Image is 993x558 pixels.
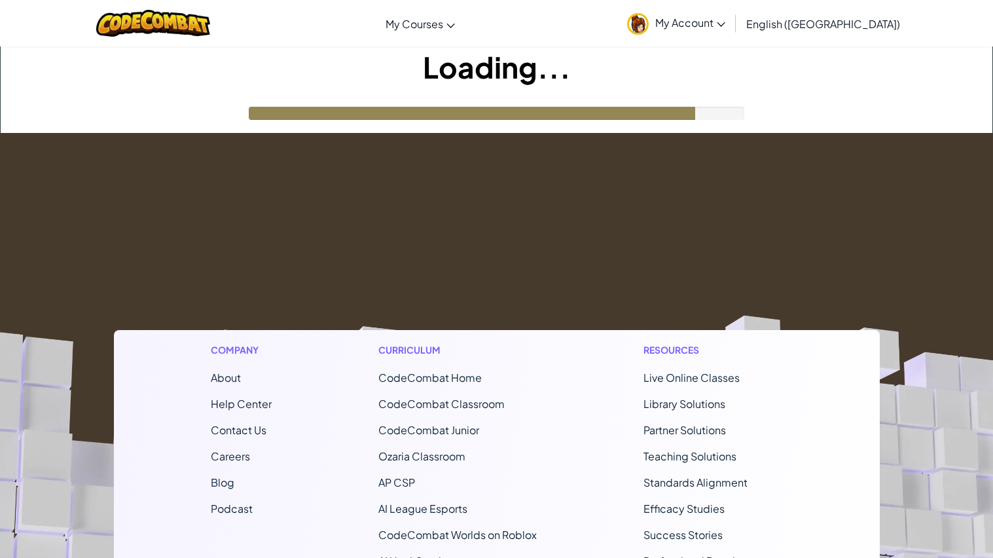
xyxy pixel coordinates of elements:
span: My Courses [386,17,443,31]
a: Podcast [211,502,253,515]
span: My Account [655,16,725,29]
a: Library Solutions [643,397,725,411]
a: AP CSP [378,475,415,489]
a: Teaching Solutions [643,449,736,463]
a: Partner Solutions [643,423,726,437]
a: My Account [621,3,732,44]
a: CodeCombat Classroom [378,397,505,411]
a: AI League Esports [378,502,467,515]
span: Contact Us [211,423,266,437]
a: Standards Alignment [643,475,748,489]
h1: Company [211,343,272,357]
h1: Loading... [1,46,992,87]
a: Efficacy Studies [643,502,725,515]
h1: Resources [643,343,783,357]
a: Success Stories [643,528,723,542]
a: My Courses [379,6,461,41]
h1: Curriculum [378,343,537,357]
a: Blog [211,475,234,489]
a: English ([GEOGRAPHIC_DATA]) [740,6,907,41]
img: avatar [627,13,649,35]
a: Help Center [211,397,272,411]
a: Live Online Classes [643,371,740,384]
a: CodeCombat Worlds on Roblox [378,528,537,542]
a: CodeCombat Junior [378,423,479,437]
a: Careers [211,449,250,463]
a: About [211,371,241,384]
span: English ([GEOGRAPHIC_DATA]) [746,17,900,31]
span: CodeCombat Home [378,371,482,384]
img: CodeCombat logo [96,10,211,37]
a: Ozaria Classroom [378,449,465,463]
